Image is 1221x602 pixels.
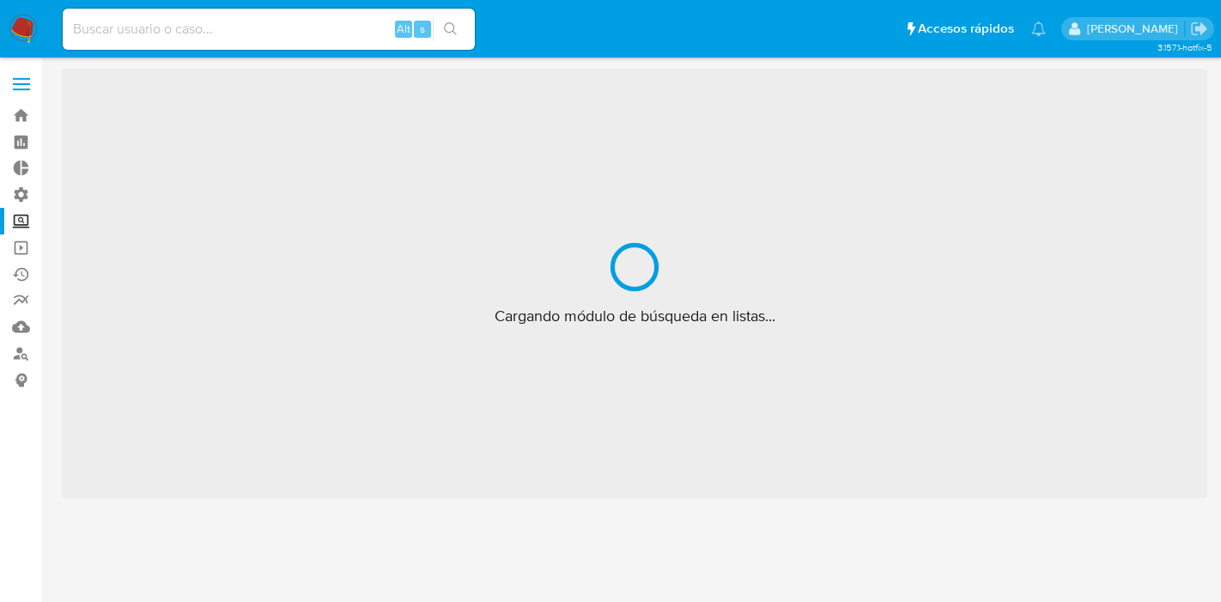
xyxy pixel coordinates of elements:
span: Cargando módulo de búsqueda en listas... [495,306,775,326]
span: s [420,21,425,37]
a: Notificaciones [1031,21,1046,36]
input: Buscar usuario o caso... [63,18,475,40]
p: igor.oliveirabrito@mercadolibre.com [1087,21,1184,37]
span: Alt [397,21,410,37]
span: Accesos rápidos [918,20,1014,38]
button: search-icon [433,17,468,41]
a: Salir [1190,20,1208,38]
